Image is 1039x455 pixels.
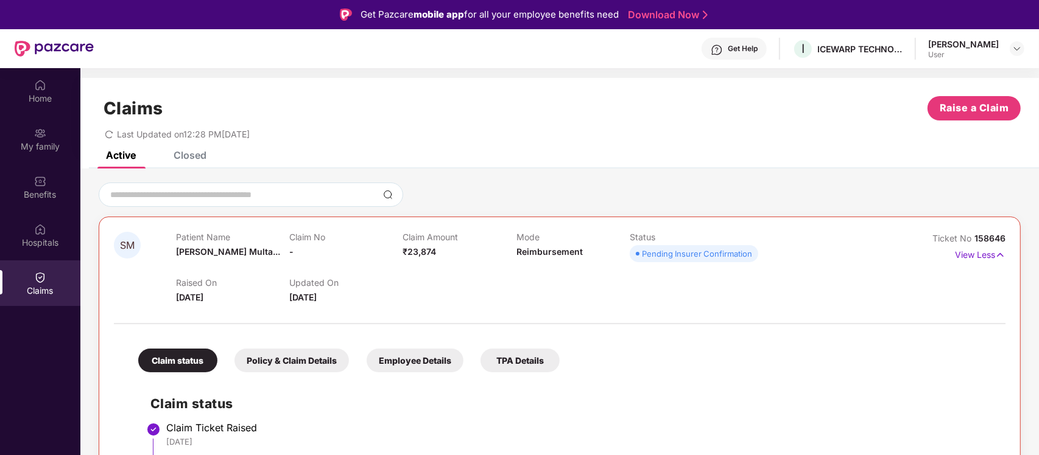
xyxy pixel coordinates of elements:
[340,9,352,21] img: Logo
[403,232,516,242] p: Claim Amount
[703,9,708,21] img: Stroke
[176,292,203,302] span: [DATE]
[481,349,560,372] div: TPA Details
[801,41,805,56] span: I
[120,240,135,251] span: SM
[711,44,723,56] img: svg+xml;base64,PHN2ZyBpZD0iSGVscC0zMngzMiIgeG1sbnM9Imh0dHA6Ly93d3cudzMub3JnLzIwMDAvc3ZnIiB3aWR0aD...
[516,232,630,242] p: Mode
[728,44,758,54] div: Get Help
[928,96,1021,120] button: Raise a Claim
[15,41,94,57] img: New Pazcare Logo
[105,129,113,139] span: redo
[174,149,206,161] div: Closed
[940,100,1009,116] span: Raise a Claim
[166,436,993,447] div: [DATE]
[176,246,280,257] span: [PERSON_NAME] Multa...
[928,50,999,60] div: User
[106,149,136,161] div: Active
[34,223,46,235] img: svg+xml;base64,PHN2ZyBpZD0iSG9zcGl0YWxzIiB4bWxucz0iaHR0cDovL3d3dy53My5vcmcvMjAwMC9zdmciIHdpZHRoPS...
[34,127,46,139] img: svg+xml;base64,PHN2ZyB3aWR0aD0iMjAiIGhlaWdodD0iMjAiIHZpZXdCb3g9IjAgMCAyMCAyMCIgZmlsbD0ibm9uZSIgeG...
[150,394,993,414] h2: Claim status
[414,9,464,20] strong: mobile app
[117,129,250,139] span: Last Updated on 12:28 PM[DATE]
[289,246,294,257] span: -
[34,79,46,91] img: svg+xml;base64,PHN2ZyBpZD0iSG9tZSIgeG1sbnM9Imh0dHA6Ly93d3cudzMub3JnLzIwMDAvc3ZnIiB3aWR0aD0iMjAiIG...
[289,292,317,302] span: [DATE]
[628,9,704,21] a: Download Now
[995,248,1006,262] img: svg+xml;base64,PHN2ZyB4bWxucz0iaHR0cDovL3d3dy53My5vcmcvMjAwMC9zdmciIHdpZHRoPSIxNyIgaGVpZ2h0PSIxNy...
[642,248,752,260] div: Pending Insurer Confirmation
[138,349,217,372] div: Claim status
[234,349,349,372] div: Policy & Claim Details
[932,233,974,243] span: Ticket No
[928,38,999,50] div: [PERSON_NAME]
[516,246,583,257] span: Reimbursement
[1012,44,1022,54] img: svg+xml;base64,PHN2ZyBpZD0iRHJvcGRvd24tMzJ4MzIiIHhtbG5zPSJodHRwOi8vd3d3LnczLm9yZy8yMDAwL3N2ZyIgd2...
[367,349,463,372] div: Employee Details
[176,232,289,242] p: Patient Name
[146,422,161,437] img: svg+xml;base64,PHN2ZyBpZD0iU3RlcC1Eb25lLTMyeDMyIiB4bWxucz0iaHR0cDovL3d3dy53My5vcmcvMjAwMC9zdmciIH...
[166,422,993,434] div: Claim Ticket Raised
[176,277,289,288] p: Raised On
[34,271,46,283] img: svg+xml;base64,PHN2ZyBpZD0iQ2xhaW0iIHhtbG5zPSJodHRwOi8vd3d3LnczLm9yZy8yMDAwL3N2ZyIgd2lkdGg9IjIwIi...
[403,246,436,257] span: ₹23,874
[383,190,393,200] img: svg+xml;base64,PHN2ZyBpZD0iU2VhcmNoLTMyeDMyIiB4bWxucz0iaHR0cDovL3d3dy53My5vcmcvMjAwMC9zdmciIHdpZH...
[289,232,403,242] p: Claim No
[630,232,743,242] p: Status
[289,277,403,288] p: Updated On
[974,233,1006,243] span: 158646
[104,98,163,119] h1: Claims
[817,43,903,55] div: ICEWARP TECHNOLOGIES PRIVATE LIMITED
[955,245,1006,262] p: View Less
[34,175,46,187] img: svg+xml;base64,PHN2ZyBpZD0iQmVuZWZpdHMiIHhtbG5zPSJodHRwOi8vd3d3LnczLm9yZy8yMDAwL3N2ZyIgd2lkdGg9Ij...
[361,7,619,22] div: Get Pazcare for all your employee benefits need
